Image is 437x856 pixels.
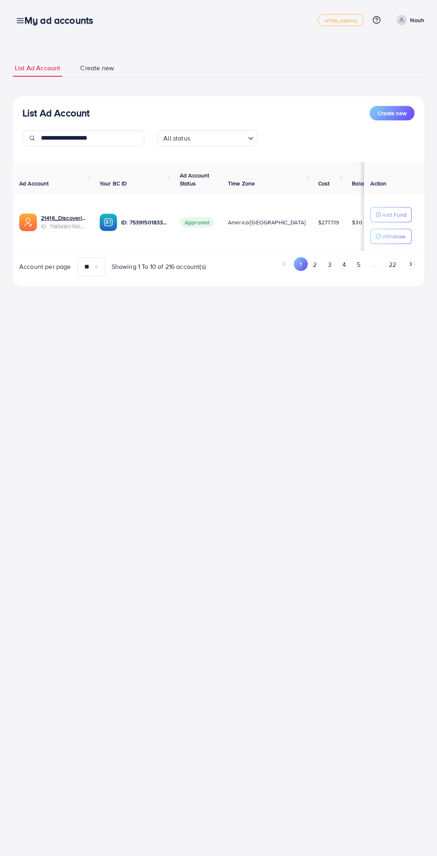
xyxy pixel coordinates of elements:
img: ic-ads-acc.e4c84228.svg [19,213,37,231]
span: Time Zone [228,179,255,187]
button: Add Fund [370,207,412,222]
button: Withdraw [370,229,412,244]
button: Go to page 3 [322,257,337,272]
span: Cost [318,179,330,187]
span: white_agency [325,18,357,23]
h3: My ad accounts [24,14,100,26]
span: List Ad Account [15,63,60,73]
span: Ad Account [19,179,49,187]
a: Nouh [393,15,424,25]
button: Go to page 4 [337,257,351,272]
button: Go to page 5 [351,257,366,272]
span: ID: 7185680760605589505 [41,222,87,230]
span: Balance [352,179,373,187]
button: Go to next page [404,257,418,271]
a: white_agency [318,14,364,26]
p: ID: 7539150183393902608 [121,218,167,227]
ul: Pagination [225,257,418,272]
span: All status [162,132,192,144]
h3: List Ad Account [22,107,89,119]
button: Create new [370,106,415,120]
span: Create new [80,63,114,73]
input: Search for option [193,131,245,144]
p: Add Fund [382,210,407,220]
span: Action [370,179,386,187]
img: ic-ba-acc.ded83a64.svg [100,213,117,231]
p: Withdraw [382,232,405,241]
span: Ad Account Status [180,171,209,187]
button: Go to page 1 [294,257,308,271]
span: Your BC ID [100,179,127,187]
span: Account per page [19,262,71,271]
div: Search for option [157,130,258,146]
span: Approved [180,217,214,228]
span: Showing 1 To 10 of 216 account(s) [112,262,206,271]
iframe: Chat [403,820,431,850]
p: Nouh [410,15,424,25]
span: $30 [352,218,362,226]
span: America/[GEOGRAPHIC_DATA] [228,218,305,226]
span: $2777.19 [318,218,339,226]
button: Go to page 22 [383,257,401,272]
a: 21416_DiscoveringYourHealth_1673122022707 [41,214,87,222]
button: Go to page 2 [308,257,322,272]
div: <span class='underline'>21416_DiscoveringYourHealth_1673122022707</span></br>7185680760605589505 [41,214,87,230]
span: Create new [378,109,407,117]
